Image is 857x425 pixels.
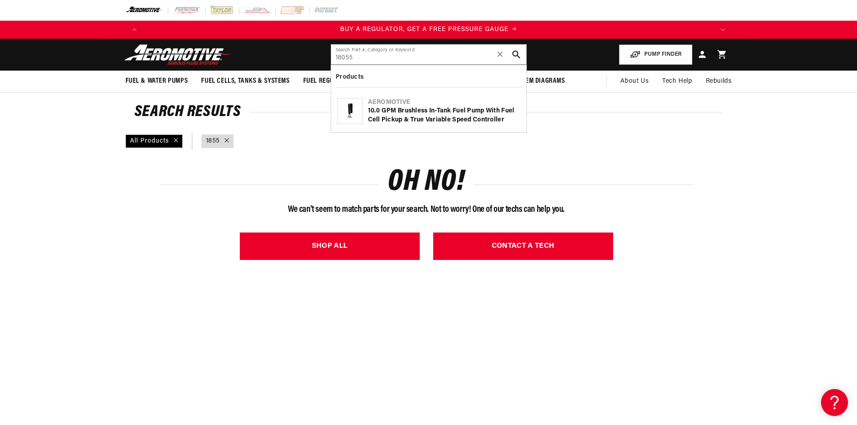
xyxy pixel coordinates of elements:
[620,78,649,85] span: About Us
[368,98,520,107] div: Aeromotive
[331,45,526,64] input: Search by Part Number, Category or Keyword
[340,26,508,33] span: BUY A REGULATOR, GET A FREE PRESSURE GAUGE
[388,170,465,196] h1: OH NO!
[126,76,188,86] span: Fuel & Water Pumps
[194,71,296,92] summary: Fuel Cells, Tanks & Systems
[662,76,692,86] span: Tech Help
[303,76,356,86] span: Fuel Regulators
[135,105,723,120] h2: Search Results
[336,74,364,81] b: Products
[714,21,732,39] button: Translation missing: en.sections.announcements.next_announcement
[144,25,714,35] div: Announcement
[160,202,693,217] p: We can't seem to match parts for your search. Not to worry! One of our techs can help you.
[122,44,234,65] img: Aeromotive
[144,25,714,35] a: BUY A REGULATOR, GET A FREE PRESSURE GAUGE
[614,71,655,92] a: About Us
[505,71,572,92] summary: System Diagrams
[368,107,520,124] div: 10.0 GPM Brushless In-Tank Fuel Pump with Fuel Cell Pickup & True Variable Speed Controller
[619,45,692,65] button: PUMP FINDER
[512,76,565,86] span: System Diagrams
[126,134,183,148] div: All Products
[144,25,714,35] div: 1 of 4
[433,233,613,260] a: CONTACT A TECH
[201,76,289,86] span: Fuel Cells, Tanks & Systems
[337,102,363,121] img: 10.0 GPM Brushless In-Tank Fuel Pump with Fuel Cell Pickup & True Variable Speed Controller
[706,76,732,86] span: Rebuilds
[126,21,144,39] button: Translation missing: en.sections.announcements.previous_announcement
[655,71,699,92] summary: Tech Help
[103,21,754,39] slideshow-component: Translation missing: en.sections.announcements.announcement_bar
[507,45,526,64] button: search button
[296,71,363,92] summary: Fuel Regulators
[699,71,739,92] summary: Rebuilds
[240,233,420,260] a: SHOP ALL
[496,47,504,62] span: ✕
[206,136,220,146] a: 1855
[119,71,195,92] summary: Fuel & Water Pumps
